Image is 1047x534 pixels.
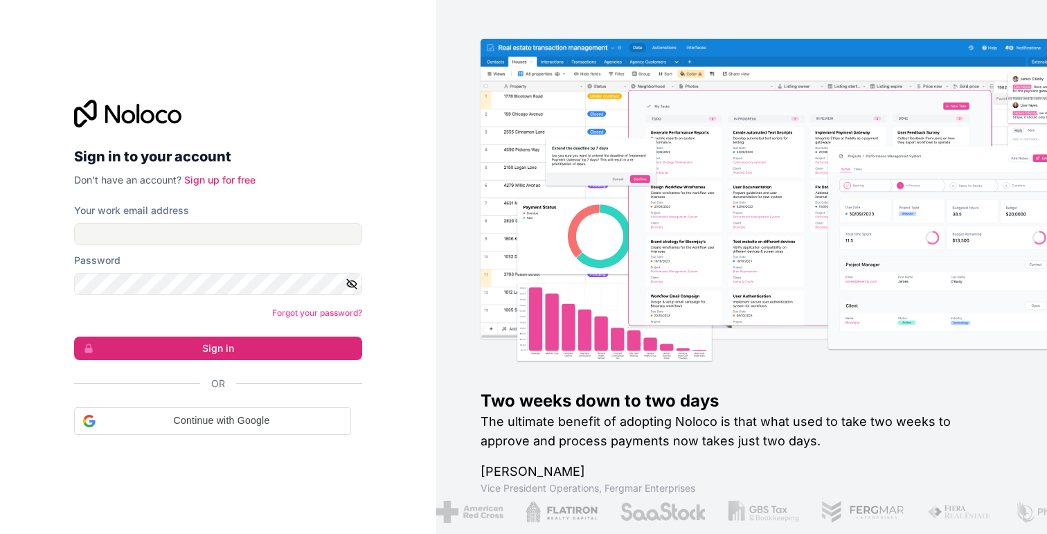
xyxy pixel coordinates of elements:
[74,253,120,267] label: Password
[481,390,1003,412] h1: Two weeks down to two days
[74,273,362,295] input: Password
[74,337,362,360] button: Sign in
[481,462,1003,481] h1: [PERSON_NAME]
[74,223,362,245] input: Email address
[526,501,598,523] img: /assets/flatiron-C8eUkumj.png
[74,174,181,186] span: Don't have an account?
[821,501,906,523] img: /assets/fergmar-CudnrXN5.png
[481,481,1003,495] h1: Vice President Operations , Fergmar Enterprises
[101,413,342,428] span: Continue with Google
[481,412,1003,451] h2: The ultimate benefit of adopting Noloco is that what used to take two weeks to approve and proces...
[211,377,225,391] span: Or
[436,501,503,523] img: /assets/american-red-cross-BAupjrZR.png
[184,174,256,186] a: Sign up for free
[927,501,992,523] img: /assets/fiera-fwj2N5v4.png
[272,308,362,318] a: Forgot your password?
[620,501,707,523] img: /assets/saastock-C6Zbiodz.png
[74,144,362,169] h2: Sign in to your account
[728,501,799,523] img: /assets/gbstax-C-GtDUiK.png
[74,407,351,435] div: Continue with Google
[74,204,189,217] label: Your work email address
